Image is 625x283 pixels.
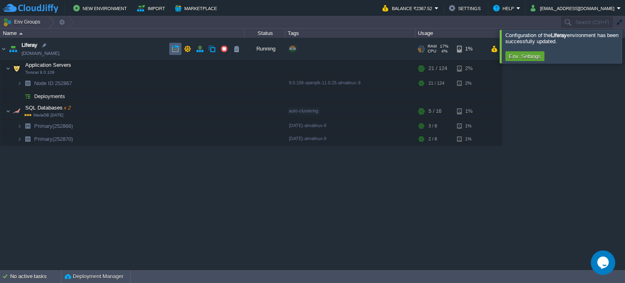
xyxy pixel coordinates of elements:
div: 2% [457,60,483,77]
button: Help [493,3,516,13]
span: (252870) [52,136,73,142]
div: 1% [457,103,483,119]
img: AMDAwAAAACH5BAEAAAAALAAAAAABAAEAAAICRAEAOw== [0,38,7,60]
img: AMDAwAAAACH5BAEAAAAALAAAAAABAAEAAAICRAEAOw== [22,133,33,145]
span: [DATE]-almalinux-9 [289,136,326,141]
span: x 2 [63,105,71,111]
button: Deployment Manager [65,272,123,281]
span: MariaDB [DATE] [24,113,63,117]
img: AMDAwAAAACH5BAEAAAAALAAAAAABAAEAAAICRAEAOw== [22,120,33,132]
span: Primary [33,136,74,143]
img: AMDAwAAAACH5BAEAAAAALAAAAAABAAEAAAICRAEAOw== [7,38,19,60]
button: [EMAIL_ADDRESS][DOMAIN_NAME] [531,3,617,13]
span: Application Servers [24,61,72,68]
button: Balance ₹2367.52 [382,3,435,13]
span: Configuration of the environment has been successfully updated. [505,32,618,44]
div: Name [1,29,244,38]
a: Primary(252870) [33,136,74,143]
span: [DATE]-almalinux-9 [289,123,326,128]
a: Deployments [33,93,66,100]
img: AMDAwAAAACH5BAEAAAAALAAAAAABAAEAAAICRAEAOw== [11,103,22,119]
div: Running [245,38,285,60]
span: 17% [440,44,448,49]
div: 1% [457,38,483,60]
button: Env Groups [3,16,43,28]
iframe: chat widget [591,250,617,275]
img: AMDAwAAAACH5BAEAAAAALAAAAAABAAEAAAICRAEAOw== [17,133,22,145]
div: 3 / 8 [428,120,437,132]
img: AMDAwAAAACH5BAEAAAAALAAAAAABAAEAAAICRAEAOw== [11,60,22,77]
a: SQL Databasesx 2MariaDB [DATE] [24,105,72,111]
a: Primary(252866) [33,123,74,129]
span: auto-clustering [289,108,318,113]
div: 5 / 16 [428,103,441,119]
a: Node ID:252867 [33,80,73,87]
span: SQL Databases [24,104,72,111]
button: Env. Settings [507,53,543,60]
img: AMDAwAAAACH5BAEAAAAALAAAAAABAAEAAAICRAEAOw== [17,77,22,90]
a: [DOMAIN_NAME] [22,49,59,57]
img: AMDAwAAAACH5BAEAAAAALAAAAAABAAEAAAICRAEAOw== [17,90,22,103]
img: AMDAwAAAACH5BAEAAAAALAAAAAABAAEAAAICRAEAOw== [17,120,22,132]
div: 1% [457,120,483,132]
span: Primary [33,123,74,129]
div: Tags [286,29,415,38]
div: Status [245,29,285,38]
div: 1% [457,133,483,145]
img: AMDAwAAAACH5BAEAAAAALAAAAAABAAEAAAICRAEAOw== [22,90,33,103]
button: Marketplace [175,3,219,13]
a: Liferay [22,41,37,49]
div: 21 / 124 [428,60,447,77]
div: 21 / 124 [428,77,444,90]
a: Application ServersTomcat 9.0.109 [24,62,72,68]
span: 9.0.109-openjdk-11.0.25-almalinux-9 [289,80,361,85]
span: Tomcat 9.0.109 [25,70,55,75]
div: Usage [416,29,502,38]
span: (252866) [52,123,73,129]
button: Import [137,3,168,13]
img: AMDAwAAAACH5BAEAAAAALAAAAAABAAEAAAICRAEAOw== [22,77,33,90]
span: Node ID: [34,80,55,86]
span: 252867 [33,80,73,87]
img: AMDAwAAAACH5BAEAAAAALAAAAAABAAEAAAICRAEAOw== [6,60,11,77]
span: 4% [439,49,448,54]
div: 2 / 8 [428,133,437,145]
button: Settings [449,3,483,13]
span: CPU [428,49,436,54]
div: 2% [457,77,483,90]
img: AMDAwAAAACH5BAEAAAAALAAAAAABAAEAAAICRAEAOw== [19,33,23,35]
button: New Environment [73,3,129,13]
b: Liferay [551,32,567,38]
div: No active tasks [10,270,61,283]
img: AMDAwAAAACH5BAEAAAAALAAAAAABAAEAAAICRAEAOw== [6,103,11,119]
img: CloudJiffy [3,3,58,13]
span: RAM [428,44,437,49]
